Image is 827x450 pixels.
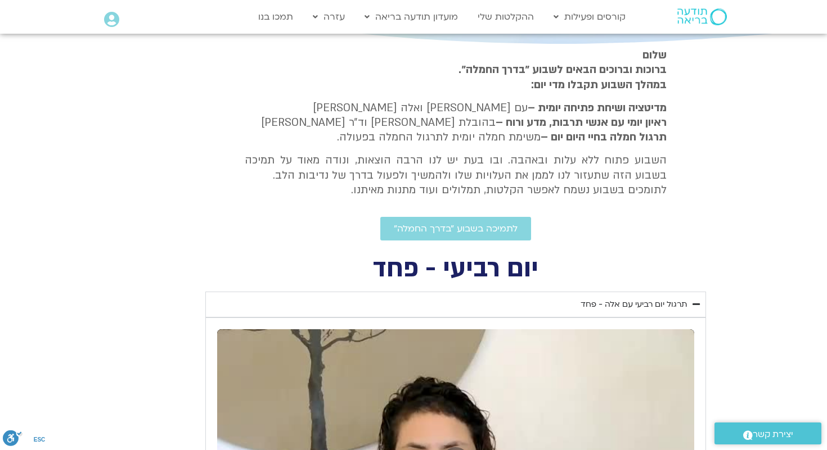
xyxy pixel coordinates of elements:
img: תודעה בריאה [677,8,727,25]
h2: יום רביעי - פחד [205,257,706,280]
b: תרגול חמלה בחיי היום יום – [541,130,667,144]
strong: מדיטציה ושיחת פתיחה יומית – [528,101,667,115]
a: ההקלטות שלי [472,6,540,28]
a: יצירת קשר [714,422,821,444]
b: ראיון יומי עם אנשי תרבות, מדע ורוח – [496,115,667,130]
p: עם [PERSON_NAME] ואלה [PERSON_NAME] בהובלת [PERSON_NAME] וד״ר [PERSON_NAME] משימת חמלה יומית לתרג... [245,101,667,145]
span: לתמיכה בשבוע ״בדרך החמלה״ [394,224,518,234]
a: עזרה [307,6,350,28]
a: קורסים ופעילות [548,6,631,28]
strong: שלום [642,48,667,62]
p: השבוע פתוח ללא עלות ובאהבה. ובו בעת יש לנו הרבה הוצאות, ונודה מאוד על תמיכה בשבוע הזה שתעזור לנו ... [245,153,667,197]
span: יצירת קשר [753,427,793,442]
div: תרגול יום רביעי עם אלה - פחד [581,298,687,311]
a: לתמיכה בשבוע ״בדרך החמלה״ [380,217,531,240]
a: תמכו בנו [253,6,299,28]
summary: תרגול יום רביעי עם אלה - פחד [205,292,706,317]
strong: ברוכות וברוכים הבאים לשבוע ״בדרך החמלה״. במהלך השבוע תקבלו מדי יום: [459,62,667,92]
a: מועדון תודעה בריאה [359,6,464,28]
